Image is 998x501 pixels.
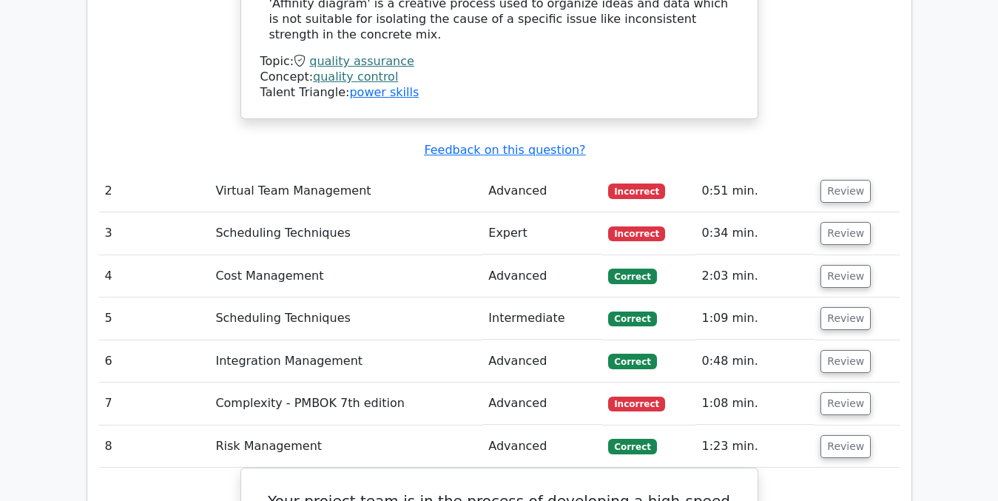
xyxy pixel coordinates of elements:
span: Correct [608,439,656,454]
div: Concept: [260,70,738,85]
td: 1:08 min. [695,383,815,425]
a: power skills [349,85,419,99]
td: Advanced [482,340,602,383]
span: Correct [608,269,656,283]
td: Risk Management [209,426,482,468]
a: Feedback on this question? [424,143,585,157]
td: Virtual Team Management [209,170,482,212]
button: Review [820,307,871,330]
span: Correct [608,354,656,369]
a: quality assurance [309,54,414,68]
button: Review [820,350,871,373]
button: Review [820,222,871,245]
td: 1:23 min. [695,426,815,468]
span: Incorrect [608,397,665,411]
button: Review [820,265,871,288]
div: Talent Triangle: [260,54,738,100]
span: Incorrect [608,226,665,241]
td: Cost Management [209,255,482,297]
td: Advanced [482,383,602,425]
td: 0:34 min. [695,212,815,255]
td: 0:51 min. [695,170,815,212]
button: Review [820,435,871,458]
td: 6 [99,340,210,383]
a: quality control [313,70,398,84]
td: Advanced [482,170,602,212]
td: 5 [99,297,210,340]
td: 2 [99,170,210,212]
td: Scheduling Techniques [209,297,482,340]
td: 3 [99,212,210,255]
span: Correct [608,312,656,326]
td: Scheduling Techniques [209,212,482,255]
td: 0:48 min. [695,340,815,383]
td: Advanced [482,255,602,297]
button: Review [820,392,871,415]
td: 4 [99,255,210,297]
td: Integration Management [209,340,482,383]
td: Complexity - PMBOK 7th edition [209,383,482,425]
td: 7 [99,383,210,425]
td: 8 [99,426,210,468]
div: Topic: [260,54,738,70]
td: Intermediate [482,297,602,340]
td: 1:09 min. [695,297,815,340]
span: Incorrect [608,184,665,198]
td: 2:03 min. [695,255,815,297]
button: Review [820,180,871,203]
td: Expert [482,212,602,255]
td: Advanced [482,426,602,468]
